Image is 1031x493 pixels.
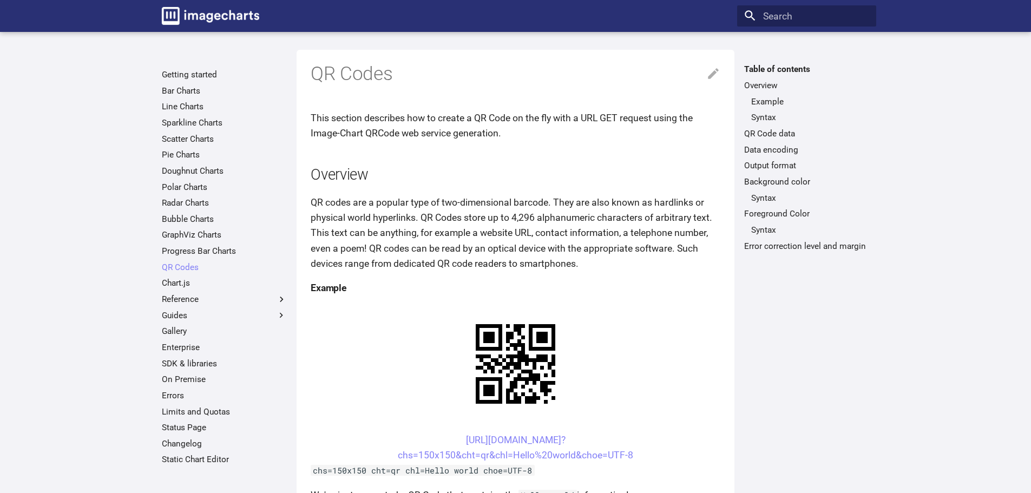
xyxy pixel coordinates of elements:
a: Sparkline Charts [162,117,287,128]
a: Scatter Charts [162,134,287,144]
a: [URL][DOMAIN_NAME]?chs=150x150&cht=qr&chl=Hello%20world&choe=UTF-8 [398,435,633,461]
a: Enterprise [162,342,287,353]
a: Static Chart Editor [162,454,287,465]
nav: Table of contents [737,64,876,251]
a: Getting started [162,69,287,80]
nav: Overview [744,96,869,123]
img: chart [457,305,574,423]
a: Pie Charts [162,149,287,160]
img: logo [162,7,259,25]
a: Polar Charts [162,182,287,193]
a: Syntax [751,112,869,123]
a: Limits and Quotas [162,406,287,417]
a: Syntax [751,193,869,203]
nav: Background color [744,193,869,203]
h2: Overview [311,165,720,186]
a: Bubble Charts [162,214,287,225]
a: Syntax [751,225,869,235]
h4: Example [311,280,720,295]
a: Gallery [162,326,287,337]
a: Overview [744,80,869,91]
a: Radar Charts [162,198,287,208]
a: QR Codes [162,262,287,273]
a: Progress Bar Charts [162,246,287,257]
a: Bar Charts [162,86,287,96]
a: Example [751,96,869,107]
nav: Foreground Color [744,225,869,235]
a: Errors [162,390,287,401]
input: Search [737,5,876,27]
label: Table of contents [737,64,876,75]
label: Reference [162,294,287,305]
a: Chart.js [162,278,287,288]
a: Data encoding [744,144,869,155]
p: This section describes how to create a QR Code on the fly with a URL GET request using the Image-... [311,110,720,141]
a: Status Page [162,422,287,433]
a: Doughnut Charts [162,166,287,176]
label: Guides [162,310,287,321]
a: Image-Charts documentation [157,2,264,29]
a: Line Charts [162,101,287,112]
a: Output format [744,160,869,171]
a: Background color [744,176,869,187]
a: On Premise [162,374,287,385]
a: Error correction level and margin [744,241,869,252]
code: chs=150x150 cht=qr chl=Hello world choe=UTF-8 [311,465,535,476]
a: GraphViz Charts [162,229,287,240]
a: Changelog [162,438,287,449]
a: QR Code data [744,128,869,139]
a: SDK & libraries [162,358,287,369]
a: Foreground Color [744,208,869,219]
h1: QR Codes [311,62,720,87]
p: QR codes are a popular type of two-dimensional barcode. They are also known as hardlinks or physi... [311,195,720,271]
